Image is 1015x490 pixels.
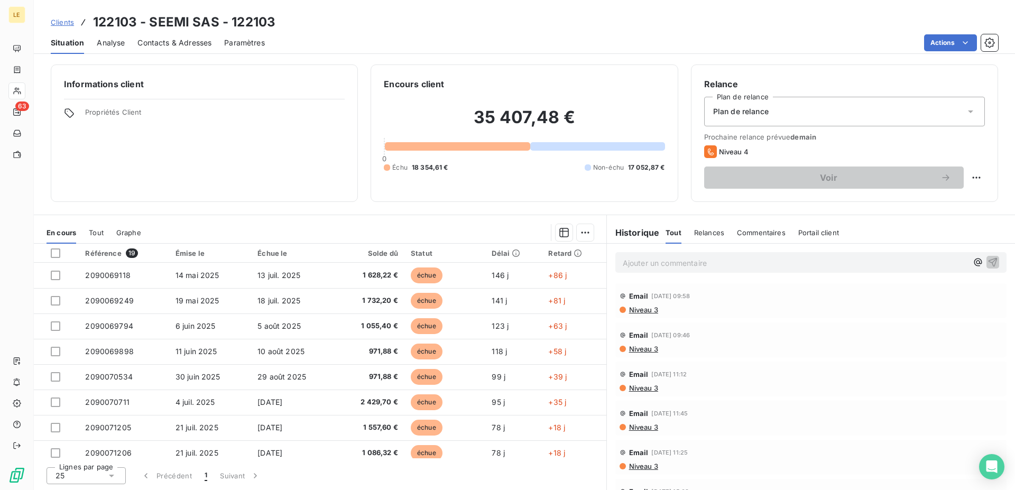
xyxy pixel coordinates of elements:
[629,409,649,418] span: Email
[85,372,133,381] span: 2090070534
[411,369,442,385] span: échue
[607,226,660,239] h6: Historique
[628,306,658,314] span: Niveau 3
[176,321,216,330] span: 6 juin 2025
[116,228,141,237] span: Graphe
[411,293,442,309] span: échue
[257,372,306,381] span: 29 août 2025
[384,107,665,138] h2: 35 407,48 €
[224,38,265,48] span: Paramètres
[492,271,509,280] span: 146 j
[56,470,64,481] span: 25
[342,346,398,357] span: 971,88 €
[342,270,398,281] span: 1 628,22 €
[548,271,567,280] span: +86 j
[342,372,398,382] span: 971,88 €
[492,448,505,457] span: 78 j
[137,38,211,48] span: Contacts & Adresses
[628,423,658,431] span: Niveau 3
[411,249,479,257] div: Statut
[717,173,940,182] span: Voir
[176,249,245,257] div: Émise le
[704,78,985,90] h6: Relance
[85,321,133,330] span: 2090069794
[198,465,214,487] button: 1
[97,38,125,48] span: Analyse
[651,332,690,338] span: [DATE] 09:46
[628,462,658,470] span: Niveau 3
[629,292,649,300] span: Email
[411,420,442,436] span: échue
[411,344,442,359] span: échue
[492,296,507,305] span: 141 j
[790,133,816,141] span: demain
[629,370,649,378] span: Email
[176,372,220,381] span: 30 juin 2025
[548,347,566,356] span: +58 j
[492,397,505,406] span: 95 j
[176,296,219,305] span: 19 mai 2025
[628,345,658,353] span: Niveau 3
[85,347,134,356] span: 2090069898
[85,296,134,305] span: 2090069249
[257,347,304,356] span: 10 août 2025
[85,271,131,280] span: 2090069118
[176,448,218,457] span: 21 juil. 2025
[176,423,218,432] span: 21 juil. 2025
[342,422,398,433] span: 1 557,60 €
[411,445,442,461] span: échue
[176,271,219,280] span: 14 mai 2025
[342,397,398,408] span: 2 429,70 €
[126,248,138,258] span: 19
[412,163,448,172] span: 18 354,61 €
[924,34,977,51] button: Actions
[979,454,1004,479] div: Open Intercom Messenger
[651,449,688,456] span: [DATE] 11:25
[629,448,649,457] span: Email
[257,423,282,432] span: [DATE]
[492,423,505,432] span: 78 j
[85,448,132,457] span: 2090071206
[342,249,398,257] div: Solde dû
[51,38,84,48] span: Situation
[548,372,567,381] span: +39 j
[548,296,565,305] span: +81 j
[85,108,345,123] span: Propriétés Client
[342,321,398,331] span: 1 055,40 €
[798,228,839,237] span: Portail client
[8,467,25,484] img: Logo LeanPay
[651,410,688,417] span: [DATE] 11:45
[51,17,74,27] a: Clients
[85,248,162,258] div: Référence
[593,163,624,172] span: Non-échu
[704,167,964,189] button: Voir
[666,228,681,237] span: Tout
[719,147,749,156] span: Niveau 4
[257,448,282,457] span: [DATE]
[176,397,215,406] span: 4 juil. 2025
[694,228,724,237] span: Relances
[257,397,282,406] span: [DATE]
[214,465,267,487] button: Suivant
[651,293,690,299] span: [DATE] 09:58
[176,347,217,356] span: 11 juin 2025
[15,101,29,111] span: 63
[492,347,507,356] span: 118 j
[411,318,442,334] span: échue
[411,267,442,283] span: échue
[548,249,599,257] div: Retard
[629,331,649,339] span: Email
[257,296,300,305] span: 18 juil. 2025
[392,163,408,172] span: Échu
[492,249,536,257] div: Délai
[89,228,104,237] span: Tout
[134,465,198,487] button: Précédent
[8,6,25,23] div: LE
[411,394,442,410] span: échue
[492,321,509,330] span: 123 j
[257,321,301,330] span: 5 août 2025
[628,384,658,392] span: Niveau 3
[382,154,386,163] span: 0
[51,18,74,26] span: Clients
[205,470,207,481] span: 1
